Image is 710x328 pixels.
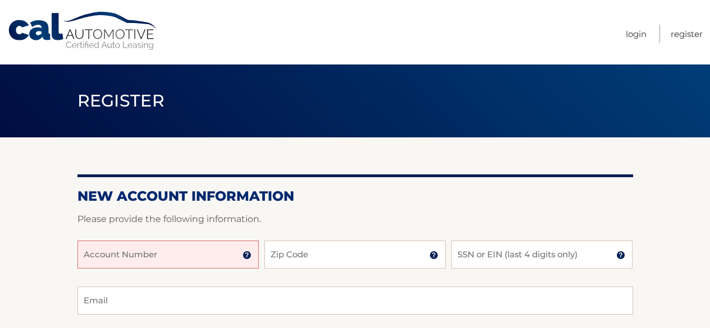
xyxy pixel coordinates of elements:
p: Please provide the following information. [77,211,633,227]
input: Zip Code [264,241,446,269]
span: Register [77,90,165,111]
img: tooltip.svg [616,251,625,260]
h2: New Account Information [77,188,633,205]
a: Login [626,25,647,43]
img: tooltip.svg [429,251,438,260]
a: Register [671,25,703,43]
img: tooltip.svg [242,251,251,260]
input: Email [77,287,633,315]
a: Cal Automotive [7,11,159,51]
input: Account Number [77,241,259,269]
input: SSN or EIN (last 4 digits only) [451,241,633,269]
